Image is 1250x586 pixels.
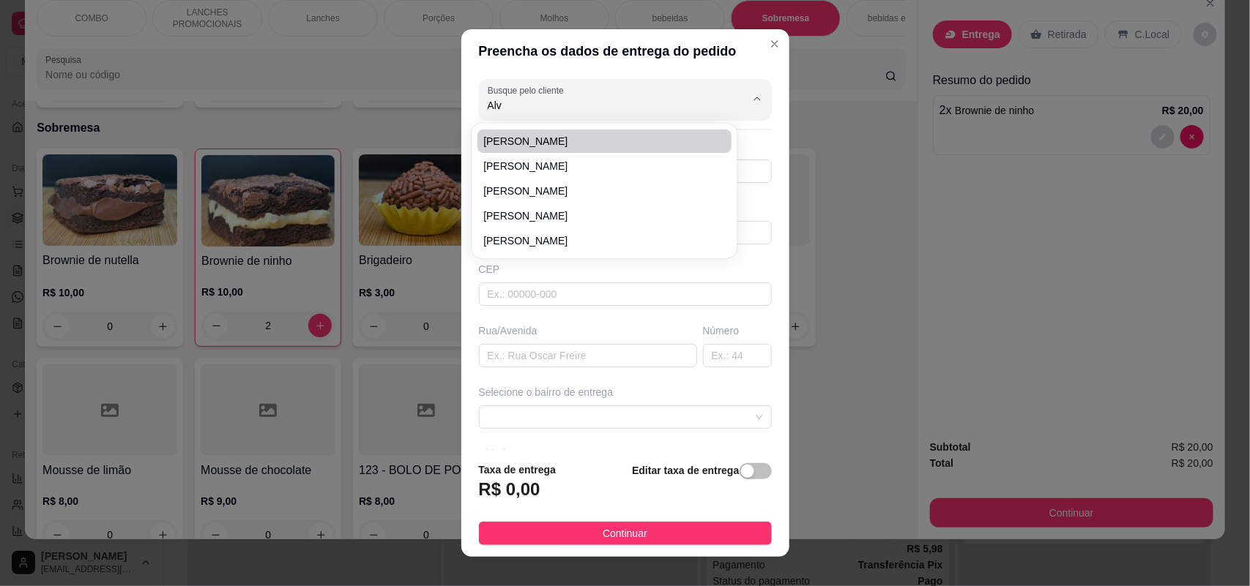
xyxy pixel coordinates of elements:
[479,385,772,399] div: Selecione o bairro de entrega
[479,464,557,476] strong: Taxa de entrega
[461,29,789,73] header: Preencha os dados de entrega do pedido
[479,323,697,338] div: Rua/Avenida
[479,282,772,306] input: Ex.: 00000-000
[477,129,732,252] ul: Suggestions
[479,344,697,367] input: Ex.: Rua Oscar Freire
[483,184,711,198] span: [PERSON_NAME]
[483,233,711,248] span: [PERSON_NAME]
[488,84,569,97] label: Busque pelo cliente
[483,209,711,223] span: [PERSON_NAME]
[483,134,711,149] span: [PERSON_NAME]
[763,32,786,56] button: Close
[479,446,772,461] div: Cidade
[475,127,734,255] div: Suggestions
[479,478,540,501] h3: R$ 0,00
[703,323,772,338] div: Número
[479,262,772,277] div: CEP
[745,87,769,110] button: Show suggestions
[483,159,711,173] span: [PERSON_NAME]
[488,98,722,113] input: Busque pelo cliente
[632,465,739,476] strong: Editar taxa de entrega
[703,344,772,367] input: Ex.: 44
[603,525,647,541] span: Continuar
